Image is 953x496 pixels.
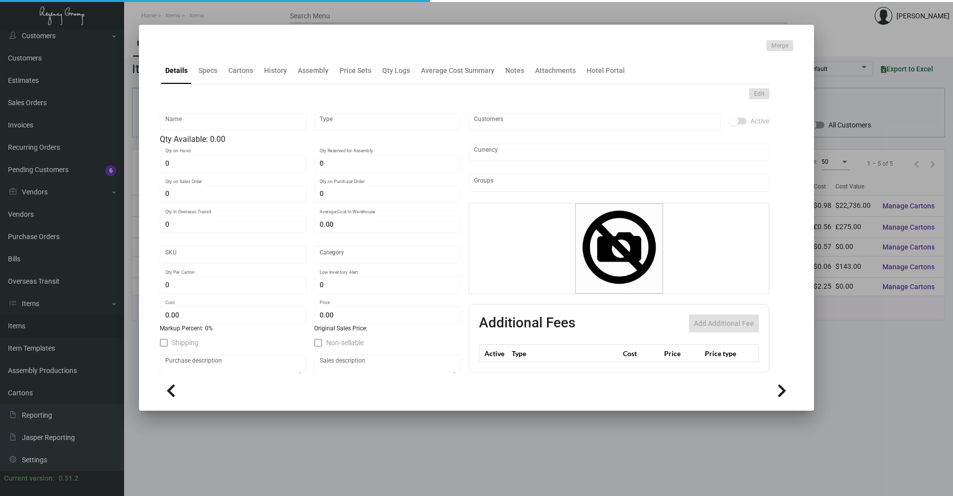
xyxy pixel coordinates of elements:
[754,90,764,98] span: Edit
[474,179,764,187] input: Add new..
[340,65,371,76] div: Price Sets
[689,314,759,332] button: Add Additional Fee
[4,473,55,484] div: Current version:
[479,345,510,362] th: Active
[474,118,716,126] input: Add new..
[326,337,364,349] span: Non-sellable
[199,65,217,76] div: Specs
[750,115,769,127] span: Active
[479,314,575,332] h2: Additional Fees
[694,319,754,327] span: Add Additional Fee
[264,65,287,76] div: History
[172,337,199,349] span: Shipping
[766,40,793,51] button: Merge
[509,345,620,362] th: Type
[749,88,769,99] button: Edit
[702,345,747,362] th: Price type
[382,65,410,76] div: Qty Logs
[165,65,188,76] div: Details
[59,473,78,484] div: 0.51.2
[662,345,702,362] th: Price
[587,65,625,76] div: Hotel Portal
[160,133,461,145] div: Qty Available: 0.00
[535,65,576,76] div: Attachments
[298,65,329,76] div: Assembly
[228,65,253,76] div: Cartons
[421,65,494,76] div: Average Cost Summary
[771,42,788,50] span: Merge
[505,65,524,76] div: Notes
[620,345,661,362] th: Cost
